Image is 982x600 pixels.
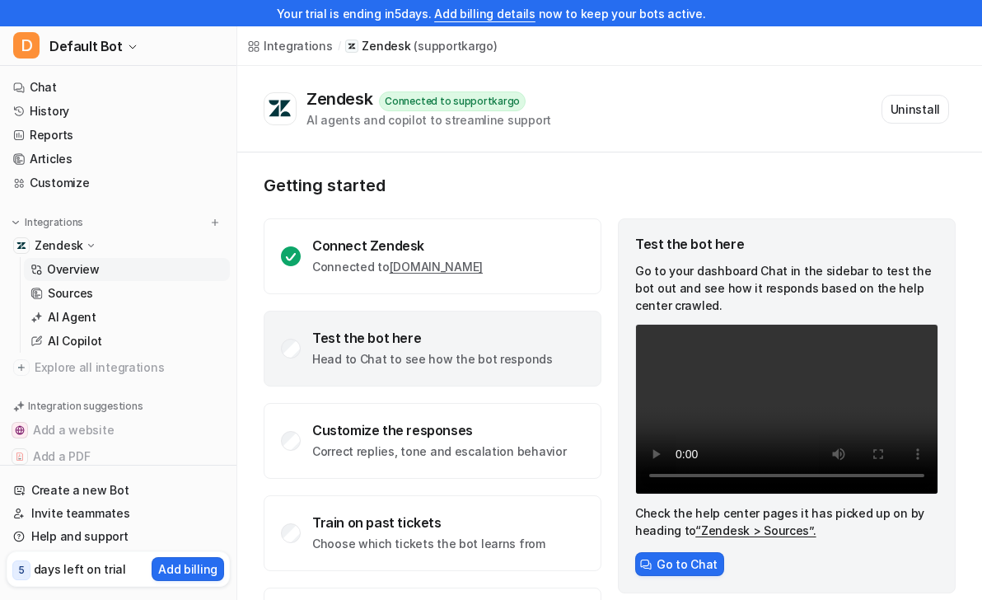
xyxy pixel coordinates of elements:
span: / [338,39,341,54]
p: Connected to [312,259,483,275]
div: Customize the responses [312,422,566,438]
p: Overview [47,261,100,278]
p: ( supportkargo ) [414,38,497,54]
div: Test the bot here [635,236,938,252]
p: Sources [48,285,93,302]
p: Zendesk [362,38,410,54]
a: [DOMAIN_NAME] [390,260,483,274]
a: AI Copilot [24,330,230,353]
button: Add a PDFAdd a PDF [7,443,230,470]
a: Articles [7,148,230,171]
div: Integrations [264,37,333,54]
button: Uninstall [881,95,949,124]
a: Zendesk(supportkargo) [345,38,497,54]
p: Correct replies, tone and escalation behavior [312,443,566,460]
p: days left on trial [34,560,126,578]
div: Zendesk [306,89,379,109]
a: History [7,100,230,123]
a: Create a new Bot [7,479,230,502]
a: Customize [7,171,230,195]
button: Add billing [152,557,224,581]
p: Getting started [264,176,956,195]
p: Go to your dashboard Chat in the sidebar to test the bot out and see how it responds based on the... [635,262,938,314]
img: Zendesk [16,241,26,251]
a: “Zendesk > Sources”. [695,523,816,537]
p: Check the help center pages it has picked up on by heading to [635,504,938,539]
a: AI Agent [24,306,230,329]
div: Train on past tickets [312,514,545,531]
a: Chat [7,76,230,99]
img: menu_add.svg [209,217,221,228]
span: Explore all integrations [35,354,223,381]
div: Connect Zendesk [312,237,483,254]
span: Default Bot [49,35,123,58]
p: Integrations [25,216,83,229]
a: Help and support [7,525,230,548]
p: Zendesk [35,237,83,254]
img: ChatIcon [640,559,652,570]
div: Connected to supportkargo [379,91,526,111]
a: Add billing details [434,7,535,21]
img: Add a website [15,425,25,435]
div: AI agents and copilot to streamline support [306,111,551,129]
a: Reports [7,124,230,147]
img: explore all integrations [13,359,30,376]
div: Test the bot here [312,330,553,346]
img: expand menu [10,217,21,228]
img: Add a PDF [15,452,25,462]
p: AI Agent [48,309,96,326]
p: 5 [18,563,25,578]
p: AI Copilot [48,333,102,349]
a: Invite teammates [7,502,230,525]
button: Go to Chat [635,552,724,576]
span: D [13,32,40,59]
p: Head to Chat to see how the bot responds [312,351,553,368]
img: Zendesk logo [268,99,292,119]
button: Integrations [7,214,88,231]
a: Integrations [247,37,333,54]
a: Sources [24,282,230,305]
button: Add a websiteAdd a website [7,417,230,443]
video: Your browser does not support the video tag. [635,324,938,495]
p: Integration suggestions [28,399,143,414]
p: Choose which tickets the bot learns from [312,536,545,552]
a: Overview [24,258,230,281]
p: Add billing [158,560,217,578]
a: Explore all integrations [7,356,230,379]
